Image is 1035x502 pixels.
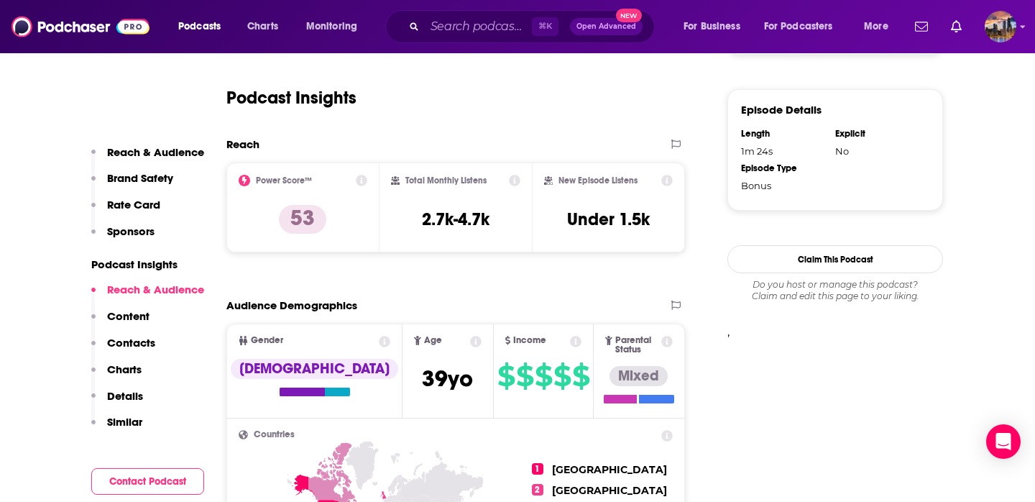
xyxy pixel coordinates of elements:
[741,145,826,157] div: 1m 24s
[107,224,155,238] p: Sponsors
[251,336,283,345] span: Gender
[513,336,546,345] span: Income
[91,389,143,416] button: Details
[532,17,558,36] span: ⌘ K
[91,257,204,271] p: Podcast Insights
[854,15,906,38] button: open menu
[497,365,515,388] span: $
[673,15,758,38] button: open menu
[532,484,543,496] span: 2
[576,23,636,30] span: Open Advanced
[306,17,357,37] span: Monitoring
[727,279,943,302] div: Claim and edit this page to your liking.
[91,362,142,389] button: Charts
[296,15,376,38] button: open menu
[107,336,155,350] p: Contacts
[424,336,442,345] span: Age
[405,175,487,186] h2: Total Monthly Listens
[572,365,589,388] span: $
[986,424,1021,459] div: Open Intercom Messenger
[727,245,943,273] button: Claim This Podcast
[91,145,204,172] button: Reach & Audience
[107,171,173,185] p: Brand Safety
[985,11,1016,42] img: User Profile
[532,463,543,475] span: 1
[107,415,142,429] p: Similar
[422,365,473,393] span: 39 yo
[741,180,826,191] div: Bonus
[238,15,287,38] a: Charts
[567,209,650,230] h3: Under 1.5k
[226,87,356,109] h2: Podcast Insights
[91,415,142,442] button: Similar
[91,224,155,251] button: Sponsors
[727,279,943,291] span: Do you host or manage this podcast?
[684,17,740,37] span: For Business
[616,9,642,22] span: New
[91,309,149,336] button: Content
[741,103,822,117] h3: Episode Details
[558,175,638,186] h2: New Episode Listens
[835,145,920,157] div: No
[178,17,221,37] span: Podcasts
[107,389,143,403] p: Details
[570,18,643,35] button: Open AdvancedNew
[422,209,489,230] h3: 2.7k-4.7k
[835,128,920,140] div: Explicit
[609,366,668,386] div: Mixed
[226,298,357,312] h2: Audience Demographics
[11,13,149,40] img: Podchaser - Follow, Share and Rate Podcasts
[91,468,204,495] button: Contact Podcast
[168,15,239,38] button: open menu
[107,145,204,159] p: Reach & Audience
[91,171,173,198] button: Brand Safety
[535,365,552,388] span: $
[231,359,398,379] div: [DEMOGRAPHIC_DATA]
[91,283,204,309] button: Reach & Audience
[516,365,533,388] span: $
[764,17,833,37] span: For Podcasters
[254,430,295,439] span: Countries
[399,10,668,43] div: Search podcasts, credits, & more...
[552,484,667,497] span: [GEOGRAPHIC_DATA]
[552,463,667,476] span: [GEOGRAPHIC_DATA]
[91,198,160,224] button: Rate Card
[256,175,312,186] h2: Power Score™
[985,11,1016,42] button: Show profile menu
[107,362,142,376] p: Charts
[553,365,571,388] span: $
[755,15,854,38] button: open menu
[107,198,160,211] p: Rate Card
[741,163,826,174] div: Episode Type
[107,283,204,296] p: Reach & Audience
[864,17,888,37] span: More
[615,336,659,355] span: Parental Status
[226,137,259,151] h2: Reach
[107,309,149,323] p: Content
[985,11,1016,42] span: Logged in as carlystonehouse
[279,205,326,234] p: 53
[945,14,967,39] a: Show notifications dropdown
[247,17,278,37] span: Charts
[909,14,934,39] a: Show notifications dropdown
[91,336,155,362] button: Contacts
[425,15,532,38] input: Search podcasts, credits, & more...
[741,128,826,140] div: Length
